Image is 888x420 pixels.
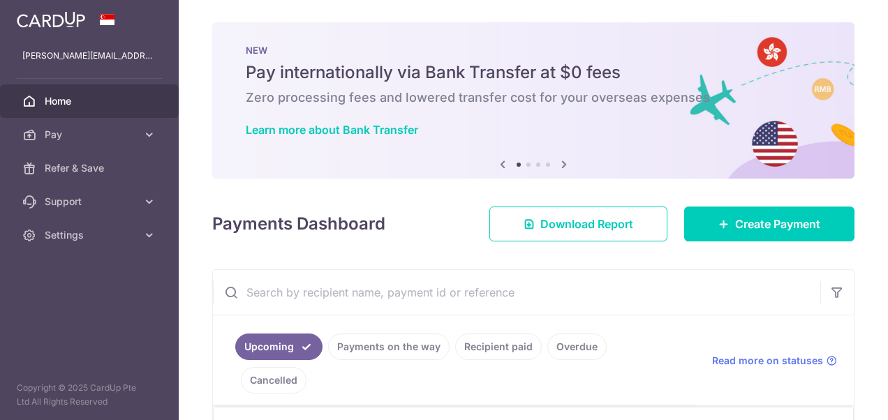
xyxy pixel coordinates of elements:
a: Download Report [489,207,667,241]
span: Create Payment [735,216,820,232]
span: Pay [45,128,137,142]
a: Cancelled [241,367,306,393]
span: Refer & Save [45,161,137,175]
p: [PERSON_NAME][EMAIL_ADDRESS][DOMAIN_NAME] [22,49,156,63]
span: Support [45,195,137,209]
a: Learn more about Bank Transfer [246,123,418,137]
span: Settings [45,228,137,242]
p: NEW [246,45,821,56]
a: Overdue [547,333,607,360]
input: Search by recipient name, payment id or reference [213,270,820,315]
span: Read more on statuses [712,354,823,368]
h5: Pay internationally via Bank Transfer at $0 fees [246,61,821,84]
h4: Payments Dashboard [212,211,385,237]
span: Download Report [540,216,633,232]
a: Payments on the way [328,333,450,360]
a: Create Payment [684,207,854,241]
a: Recipient paid [455,333,542,360]
span: Home [45,94,137,108]
a: Read more on statuses [712,354,837,368]
a: Upcoming [235,333,323,360]
img: Bank transfer banner [212,22,854,179]
h6: Zero processing fees and lowered transfer cost for your overseas expenses [246,89,821,106]
img: CardUp [17,11,85,28]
